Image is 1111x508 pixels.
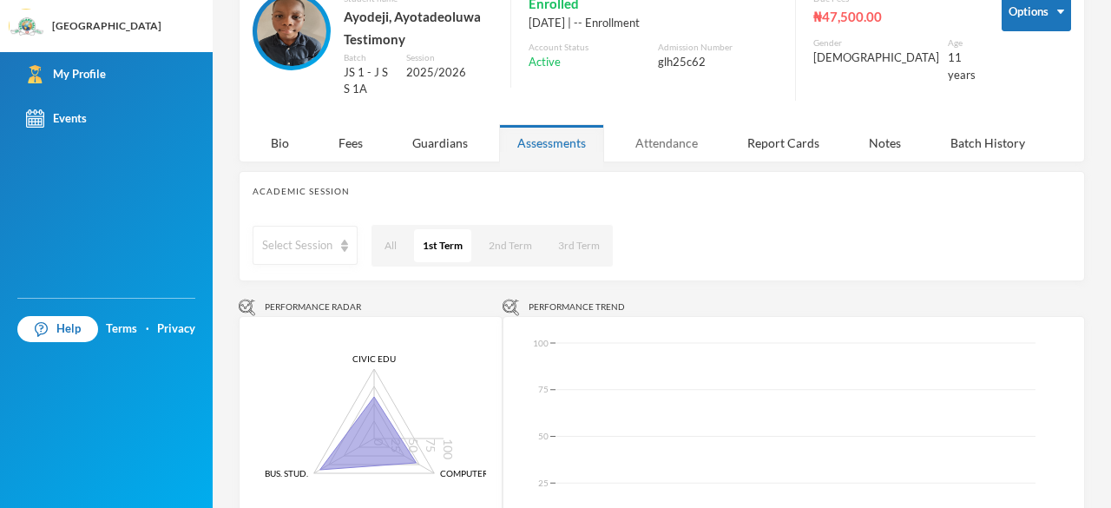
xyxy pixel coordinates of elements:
[26,109,87,128] div: Events
[406,439,421,452] tspan: 50
[813,36,939,49] div: Gender
[10,10,44,44] img: logo
[538,477,549,487] tspan: 25
[376,229,405,262] button: All
[529,15,778,32] div: [DATE] | -- Enrollment
[851,124,919,162] div: Notes
[265,468,308,478] tspan: BUS. STUD.
[948,49,976,83] div: 11 years
[146,320,149,338] div: ·
[265,300,361,313] span: Performance Radar
[106,320,137,338] a: Terms
[617,124,716,162] div: Attendance
[480,229,541,262] button: 2nd Term
[499,124,604,162] div: Assessments
[344,64,393,98] div: JS 1 - J S S 1A
[352,353,396,364] tspan: CIVIC EDU
[26,65,106,83] div: My Profile
[441,439,456,459] tspan: 100
[813,5,976,28] div: ₦47,500.00
[529,54,561,71] span: Active
[948,36,976,49] div: Age
[406,51,493,64] div: Session
[440,468,489,478] tspan: COMPUTER
[658,54,778,71] div: glh25c62
[253,185,1071,198] div: Academic Session
[932,124,1043,162] div: Batch History
[406,64,493,82] div: 2025/2026
[17,316,98,342] a: Help
[813,49,939,67] div: [DEMOGRAPHIC_DATA]
[157,320,195,338] a: Privacy
[414,229,471,262] button: 1st Term
[549,229,608,262] button: 3rd Term
[424,439,438,452] tspan: 75
[344,51,393,64] div: Batch
[729,124,838,162] div: Report Cards
[320,124,381,162] div: Fees
[262,237,332,254] div: Select Session
[529,300,625,313] span: Performance Trend
[389,439,404,452] tspan: 25
[658,41,778,54] div: Admission Number
[253,124,307,162] div: Bio
[538,431,549,441] tspan: 50
[344,5,493,51] div: Ayodeji, Ayotadeoluwa Testimony
[52,18,161,34] div: [GEOGRAPHIC_DATA]
[538,384,549,394] tspan: 75
[529,41,648,54] div: Account Status
[394,124,486,162] div: Guardians
[533,337,549,347] tspan: 100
